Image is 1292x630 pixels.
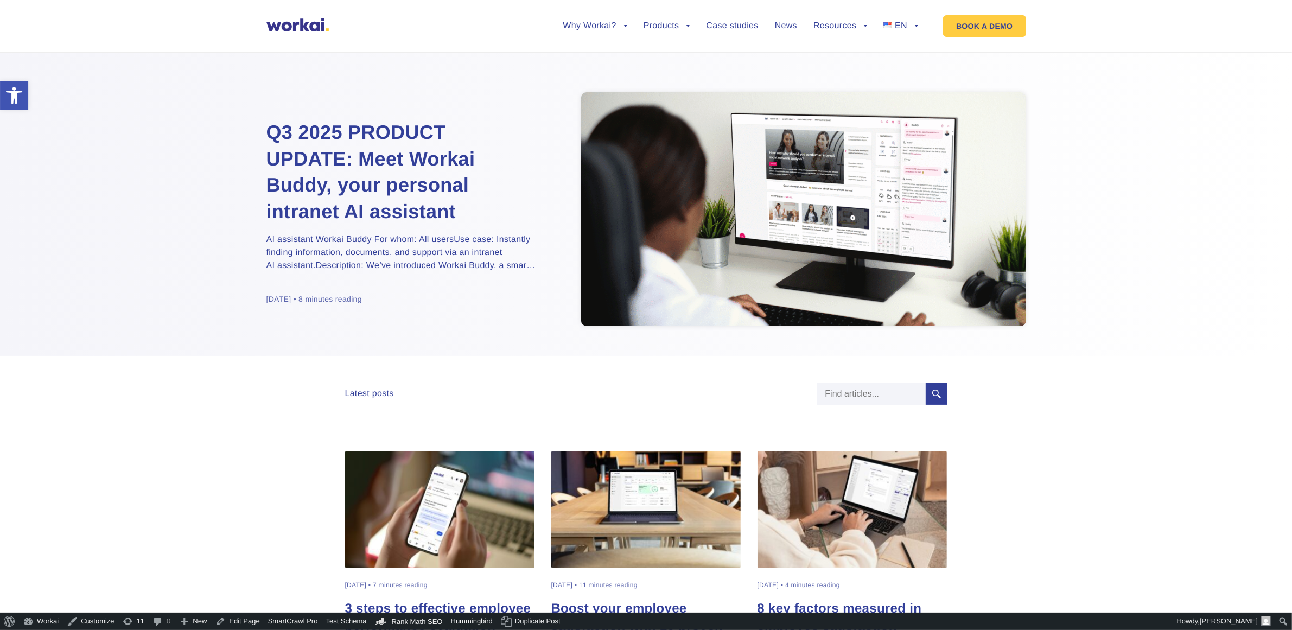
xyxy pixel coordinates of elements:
[775,22,797,30] a: News
[63,613,118,630] a: Customize
[19,613,63,630] a: Workai
[1173,613,1275,630] a: Howdy,
[706,22,758,30] a: Case studies
[758,451,947,568] img: Employee satisfaction surveys with Workai Forms
[266,294,362,304] div: [DATE] • 8 minutes reading
[345,389,394,399] div: Latest posts
[895,21,907,30] span: EN
[193,613,207,630] span: New
[926,383,947,405] input: Submit
[551,451,741,568] img: improve employee satisfaction - employee wellbeing
[551,582,638,589] div: [DATE] • 11 minutes reading
[817,383,926,405] input: Find articles...
[137,613,144,630] span: 11
[345,451,535,568] img: employee performance evaluation with Workai Forms mobile version
[211,613,264,630] a: Edit Page
[563,22,627,30] a: Why Workai?
[447,613,497,630] a: Hummingbird
[581,92,1026,326] img: intranet AI assistant
[758,582,840,589] div: [DATE] • 4 minutes reading
[322,613,371,630] a: Test Schema
[813,22,867,30] a: Resources
[266,119,538,225] a: Q3 2025 PRODUCT UPDATE: Meet Workai Buddy, your personal intranet AI assistant
[392,618,443,626] span: Rank Math SEO
[644,22,690,30] a: Products
[266,233,538,272] p: AI assistant Workai Buddy For whom: All usersUse case: Instantly finding information, documents, ...
[371,613,447,630] a: Rank Math Dashboard
[345,582,428,589] div: [DATE] • 7 minutes reading
[264,613,322,630] a: SmartCrawl Pro
[943,15,1026,37] a: BOOK A DEMO
[167,613,170,630] span: 0
[515,613,561,630] span: Duplicate Post
[1200,617,1258,625] span: [PERSON_NAME]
